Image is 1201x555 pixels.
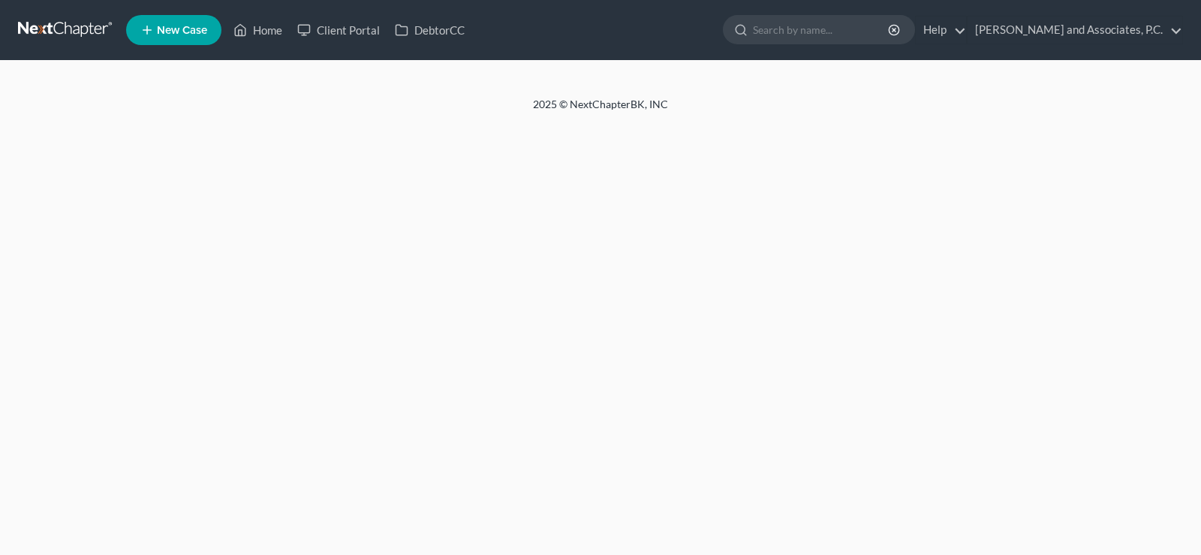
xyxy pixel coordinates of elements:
a: [PERSON_NAME] and Associates, P.C. [968,17,1182,44]
span: New Case [157,25,207,36]
a: DebtorCC [387,17,472,44]
a: Help [916,17,966,44]
input: Search by name... [753,16,890,44]
a: Client Portal [290,17,387,44]
a: Home [226,17,290,44]
div: 2025 © NextChapterBK, INC [173,97,1028,124]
